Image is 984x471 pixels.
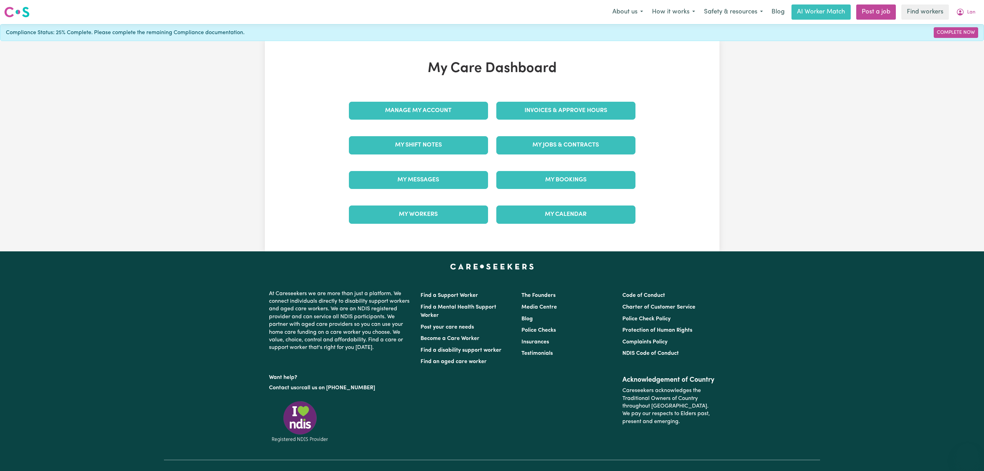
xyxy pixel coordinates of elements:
a: Blog [767,4,789,20]
a: NDIS Code of Conduct [622,351,679,356]
a: My Messages [349,171,488,189]
a: Find an aged care worker [421,359,487,364]
a: My Shift Notes [349,136,488,154]
a: Find a disability support worker [421,348,501,353]
p: or [269,381,412,394]
button: How it works [648,5,700,19]
a: Become a Care Worker [421,336,479,341]
a: Careseekers logo [4,4,30,20]
h2: Acknowledgement of Country [622,376,715,384]
a: Police Checks [521,328,556,333]
a: The Founders [521,293,556,298]
a: Insurances [521,339,549,345]
a: Post a job [856,4,896,20]
a: Charter of Customer Service [622,304,695,310]
a: My Workers [349,206,488,223]
p: At Careseekers we are more than just a platform. We connect individuals directly to disability su... [269,287,412,354]
a: Code of Conduct [622,293,665,298]
p: Want help? [269,371,412,381]
a: Media Centre [521,304,557,310]
a: Careseekers home page [450,264,534,269]
a: call us on [PHONE_NUMBER] [301,385,375,391]
img: Careseekers logo [4,6,30,18]
a: Post your care needs [421,324,474,330]
h1: My Care Dashboard [345,60,640,77]
a: My Bookings [496,171,635,189]
a: Find a Mental Health Support Worker [421,304,496,318]
a: Find a Support Worker [421,293,478,298]
a: My Jobs & Contracts [496,136,635,154]
a: My Calendar [496,206,635,223]
span: Compliance Status: 25% Complete. Please complete the remaining Compliance documentation. [6,29,245,37]
iframe: Button to launch messaging window, conversation in progress [956,443,978,465]
button: About us [608,5,648,19]
a: Police Check Policy [622,316,671,322]
button: My Account [952,5,980,19]
button: Safety & resources [700,5,767,19]
span: Lan [967,9,975,16]
a: Protection of Human Rights [622,328,692,333]
a: AI Worker Match [791,4,851,20]
a: Contact us [269,385,296,391]
a: Manage My Account [349,102,488,120]
a: Complete Now [934,27,978,38]
a: Find workers [901,4,949,20]
img: Registered NDIS provider [269,400,331,443]
a: Invoices & Approve Hours [496,102,635,120]
a: Blog [521,316,533,322]
p: Careseekers acknowledges the Traditional Owners of Country throughout [GEOGRAPHIC_DATA]. We pay o... [622,384,715,428]
a: Complaints Policy [622,339,667,345]
a: Testimonials [521,351,553,356]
